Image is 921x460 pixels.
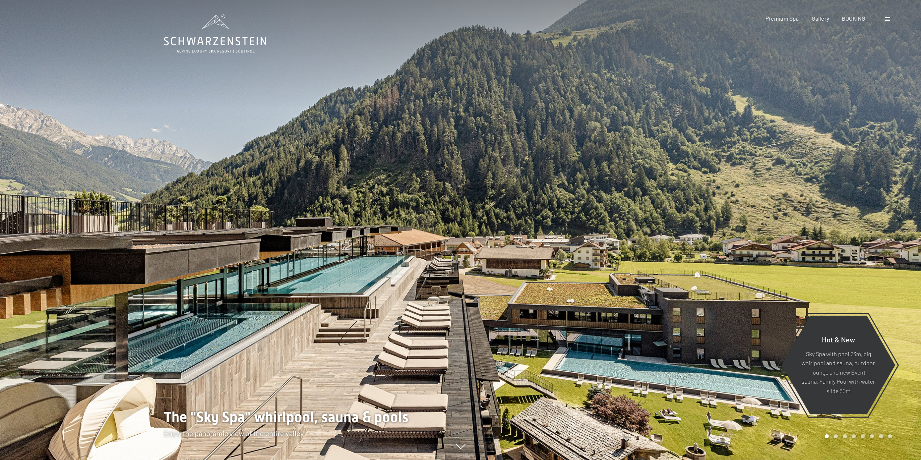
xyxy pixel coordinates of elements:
[765,15,799,22] a: Premium Spa
[825,434,829,438] div: Carousel Page 1 (Current Slide)
[781,315,896,415] a: Hot & New Sky Spa with pool 23m, big whirlpool and sauna, outdoor lounge and new Event sauna, Fam...
[822,434,892,438] div: Carousel Pagination
[842,15,865,22] a: BOOKING
[799,349,878,395] p: Sky Spa with pool 23m, big whirlpool and sauna, outdoor lounge and new Event sauna, Family Pool w...
[870,434,874,438] div: Carousel Page 6
[812,15,829,22] a: Gallery
[852,434,856,438] div: Carousel Page 4
[834,434,838,438] div: Carousel Page 2
[822,335,855,343] span: Hot & New
[888,434,892,438] div: Carousel Page 8
[861,434,865,438] div: Carousel Page 5
[843,434,847,438] div: Carousel Page 3
[879,434,883,438] div: Carousel Page 7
